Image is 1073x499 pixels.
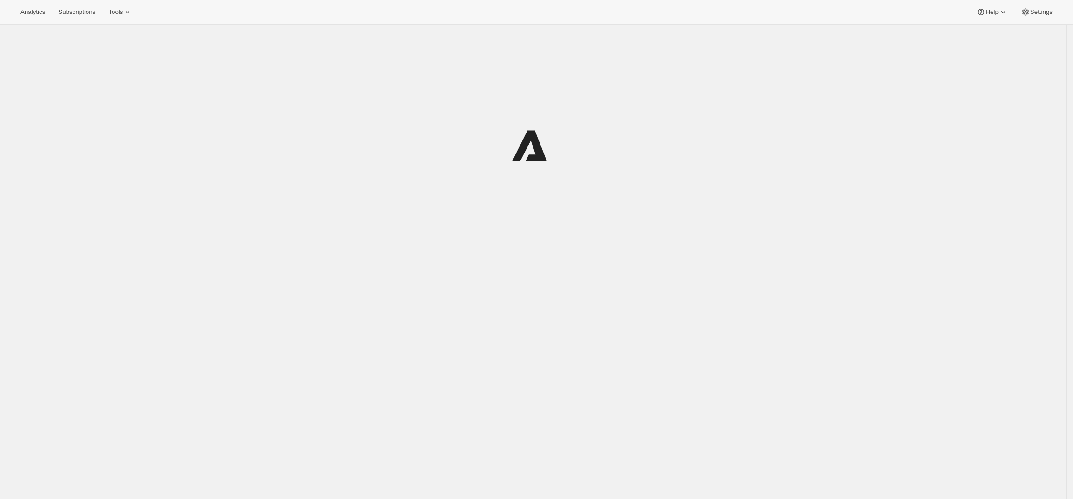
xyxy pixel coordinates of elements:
span: Settings [1030,8,1053,16]
span: Subscriptions [58,8,95,16]
button: Tools [103,6,138,19]
button: Help [971,6,1013,19]
button: Analytics [15,6,51,19]
button: Subscriptions [53,6,101,19]
span: Analytics [20,8,45,16]
span: Help [986,8,998,16]
button: Settings [1015,6,1058,19]
span: Tools [108,8,123,16]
